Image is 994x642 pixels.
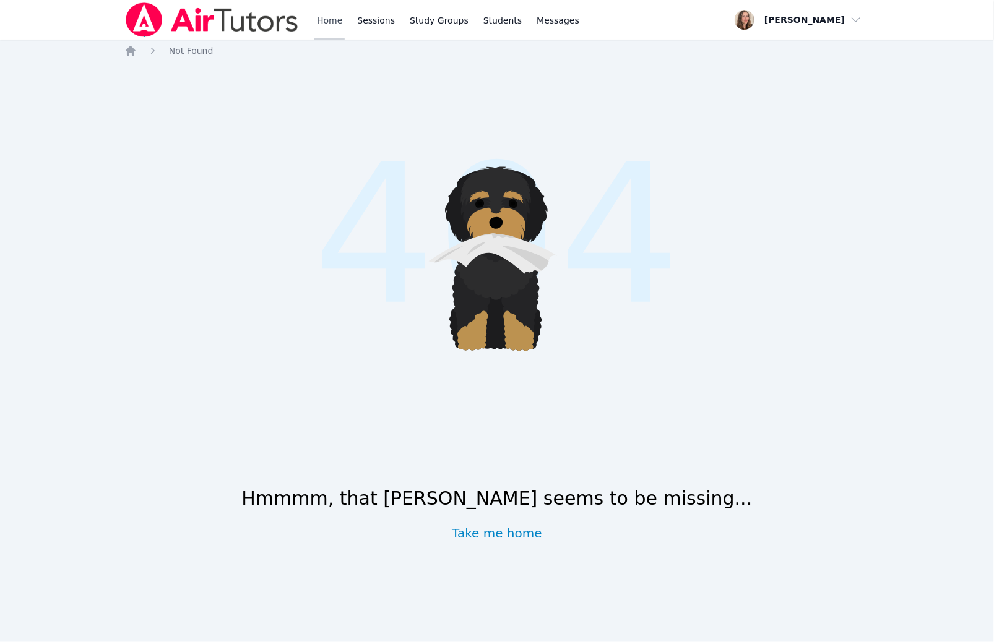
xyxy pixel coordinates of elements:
span: Messages [537,14,579,27]
a: Not Found [169,45,214,57]
img: Air Tutors [124,2,300,37]
span: Not Found [169,46,214,56]
h1: Hmmmm, that [PERSON_NAME] seems to be missing... [241,487,752,510]
a: Take me home [452,524,542,542]
span: 404 [313,91,681,380]
nav: Breadcrumb [124,45,870,57]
